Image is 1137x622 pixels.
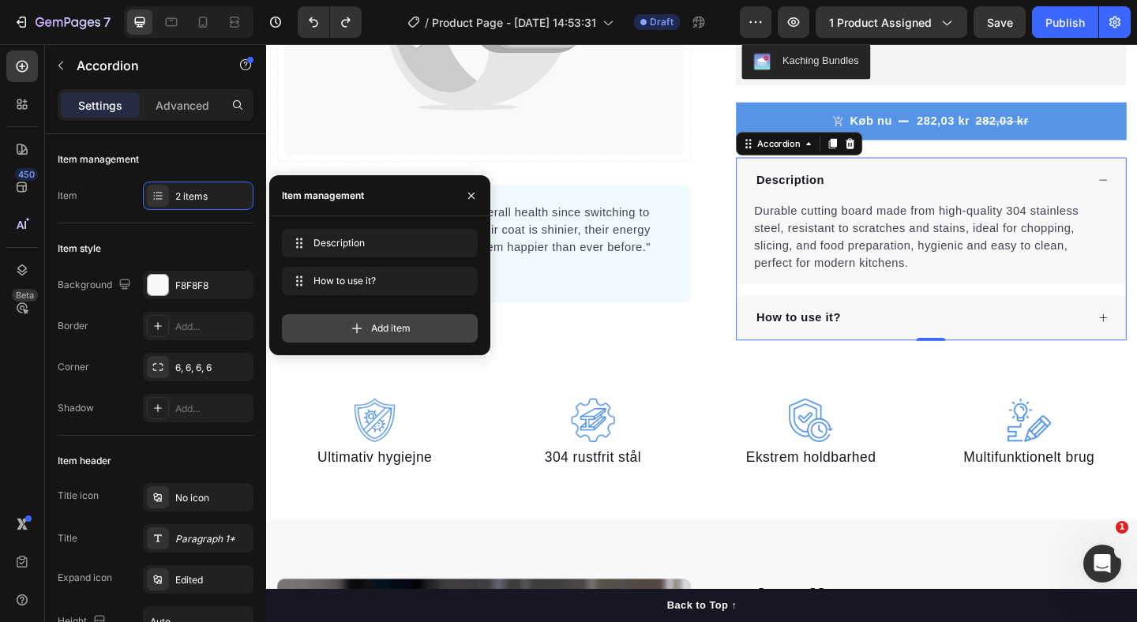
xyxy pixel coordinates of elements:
span: Product Page - [DATE] 14:53:31 [432,14,596,31]
div: Item style [58,242,101,256]
button: Publish [1032,6,1098,38]
span: Save [987,16,1013,29]
div: 282,03 kr [706,73,767,95]
div: Beta [12,289,38,302]
div: 282,03 kr [770,73,831,95]
p: Ultimativ hygiejne [13,438,223,461]
div: Border [58,319,88,333]
button: 1 product assigned [816,6,967,38]
span: 1 [1116,521,1128,534]
div: No icon [175,491,250,505]
img: gempages_581492367509422600-4272ea09-0235-4519-86e3-97acaf1d449d.png [806,385,854,433]
div: Item management [282,189,364,203]
span: / [425,14,429,31]
div: Undo/Redo [298,6,362,38]
div: 6, 6, 6, 6 [175,361,250,375]
p: Settings [78,97,122,114]
span: Description [313,236,440,250]
img: gempages_581492367509422600-9cdf8390-1930-4c20-ad44-0e7f52fec687.png [568,385,616,433]
span: 1 product assigned [829,14,932,31]
p: Accordion [77,56,211,75]
div: Corner [58,360,89,374]
div: Add... [175,402,250,416]
span: How to use it? [313,274,440,288]
p: 304 rustfrit stål [251,438,460,461]
div: Køb nu [635,74,681,93]
div: Background [58,275,134,296]
iframe: Intercom live chat [1083,545,1121,583]
div: 2 items [175,189,250,204]
button: Køb nu [511,63,936,104]
div: Title [58,531,77,545]
img: gempages_581492367509422600-2ef1f8a5-d96a-4214-b9da-37505560ee08.png [332,385,379,433]
div: 450 [15,168,38,181]
button: Save [974,6,1026,38]
div: Publish [1045,14,1085,31]
img: gempages_581492367509422600-896e56b0-fee0-457b-bd23-0a934ee22361.png [94,385,141,433]
p: Advanced [156,97,209,114]
div: Item header [58,454,111,468]
p: How to use it? [533,288,625,307]
span: Draft [650,15,674,29]
p: 7 [103,13,111,32]
div: Shadow [58,401,94,415]
iframe: Design area [266,44,1137,622]
span: Add item [371,321,411,335]
p: Multifunktionelt brug [726,438,935,461]
p: Ekstrem holdbarhed [488,438,697,461]
div: Item management [58,152,139,167]
p: Durable cutting board made from high-quality 304 stainless steel, resistant to scratches and stai... [531,174,884,245]
div: Edited [175,573,250,587]
div: Back to Top ↑ [436,602,512,619]
div: F8F8F8 [175,279,250,293]
div: Paragraph 1* [175,532,250,546]
div: Accordion [531,101,584,115]
button: 7 [6,6,118,38]
p: Description [533,138,607,157]
div: Expand icon [58,571,112,585]
div: Title icon [58,489,99,503]
div: Item [58,189,77,203]
div: Add... [175,320,250,334]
